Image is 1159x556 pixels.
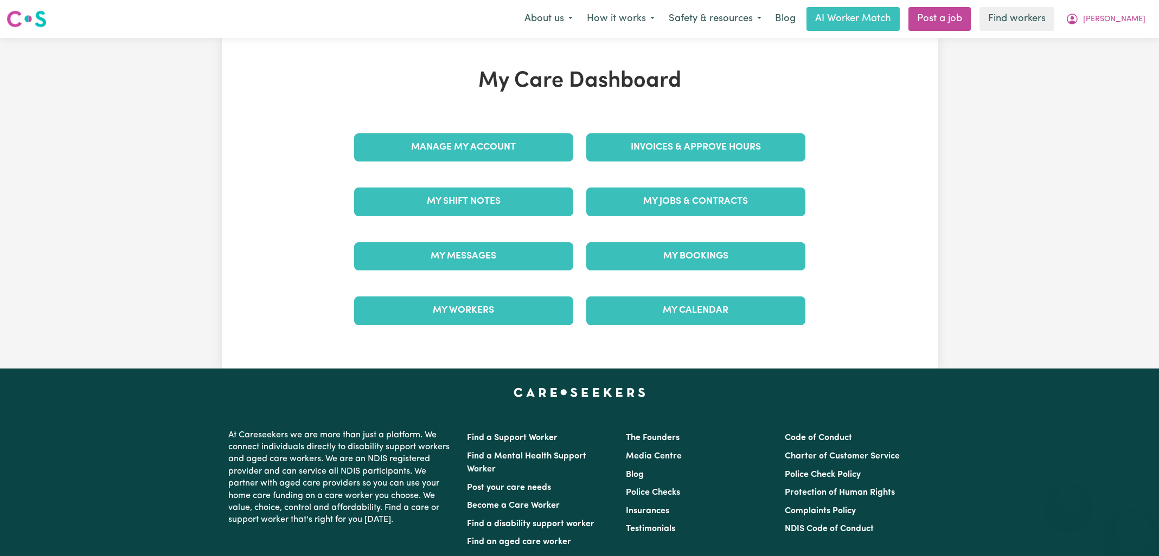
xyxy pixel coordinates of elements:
[467,501,560,510] a: Become a Care Worker
[586,188,805,216] a: My Jobs & Contracts
[354,133,573,161] a: Manage My Account
[580,8,662,30] button: How it works
[354,242,573,270] a: My Messages
[467,520,594,528] a: Find a disability support worker
[228,425,454,531] p: At Careseekers we are more than just a platform. We connect individuals directly to disability su...
[467,434,558,442] a: Find a Support Worker
[1059,8,1152,30] button: My Account
[785,525,874,533] a: NDIS Code of Conduct
[1083,14,1145,25] span: [PERSON_NAME]
[7,9,47,29] img: Careseekers logo
[785,507,856,515] a: Complaints Policy
[785,452,900,461] a: Charter of Customer Service
[467,483,551,492] a: Post your care needs
[662,8,769,30] button: Safety & resources
[586,296,805,325] a: My Calendar
[586,133,805,161] a: Invoices & Approve Hours
[514,388,645,397] a: Careseekers home page
[467,452,586,474] a: Find a Mental Health Support Worker
[626,452,682,461] a: Media Centre
[626,525,675,533] a: Testimonials
[354,296,573,325] a: My Workers
[806,7,900,31] a: AI Worker Match
[979,7,1054,31] a: Find workers
[626,434,680,442] a: The Founders
[1116,513,1150,547] iframe: Button to launch messaging window
[785,470,861,479] a: Police Check Policy
[517,8,580,30] button: About us
[354,188,573,216] a: My Shift Notes
[626,470,644,479] a: Blog
[908,7,971,31] a: Post a job
[785,488,895,497] a: Protection of Human Rights
[586,242,805,270] a: My Bookings
[348,68,812,94] h1: My Care Dashboard
[769,7,802,31] a: Blog
[467,538,571,546] a: Find an aged care worker
[7,7,47,31] a: Careseekers logo
[626,488,680,497] a: Police Checks
[1058,487,1079,508] iframe: Close message
[785,434,852,442] a: Code of Conduct
[626,507,669,515] a: Insurances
